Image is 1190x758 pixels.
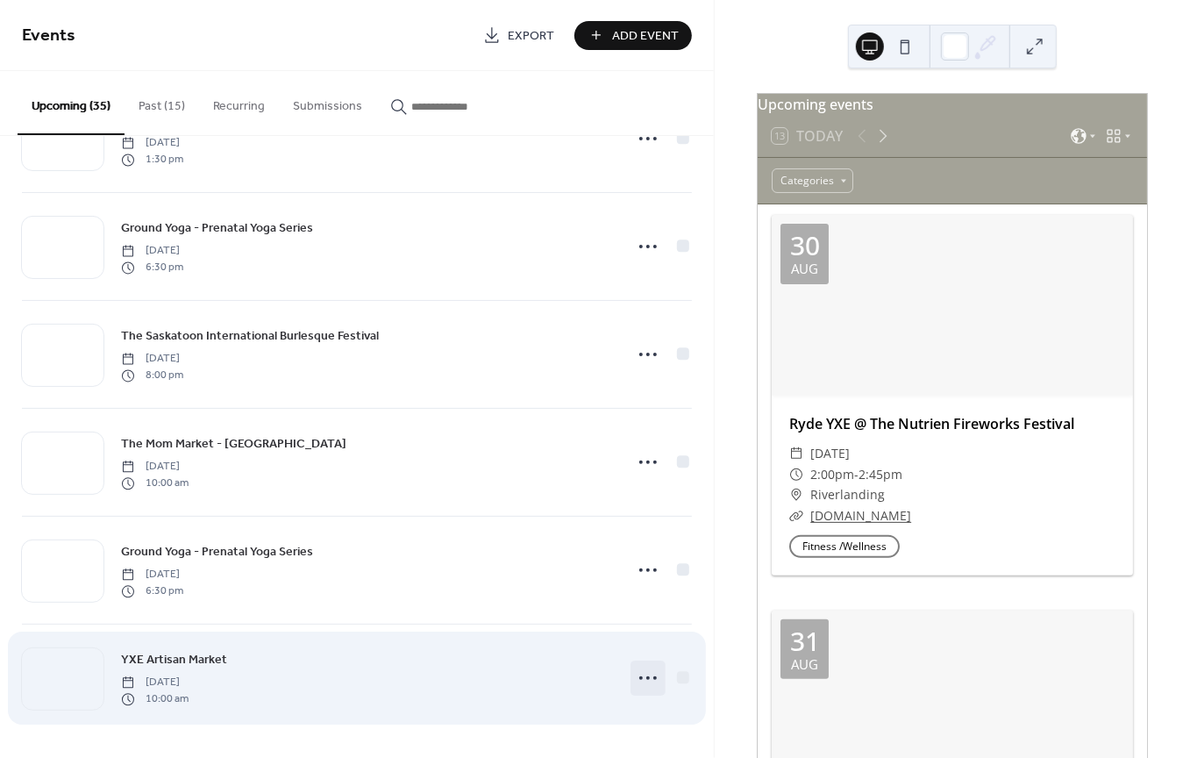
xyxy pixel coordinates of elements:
[121,676,189,691] span: [DATE]
[125,71,199,133] button: Past (15)
[121,218,313,239] a: Ground Yoga - Prenatal Yoga Series
[859,464,902,485] span: 2:45pm
[279,71,376,133] button: Submissions
[790,232,820,259] div: 30
[22,19,75,54] span: Events
[470,21,567,50] a: Export
[810,484,885,505] span: Riverlanding
[790,628,820,654] div: 31
[121,544,313,562] span: Ground Yoga - Prenatal Yoga Series
[810,464,854,485] span: 2:00pm
[121,460,189,476] span: [DATE]
[121,583,183,599] span: 6:30 pm
[612,27,679,46] span: Add Event
[121,260,183,275] span: 6:30 pm
[121,136,183,152] span: [DATE]
[789,505,803,526] div: ​
[121,568,183,583] span: [DATE]
[508,27,554,46] span: Export
[121,220,313,239] span: Ground Yoga - Prenatal Yoga Series
[789,443,803,464] div: ​
[791,262,818,275] div: Aug
[121,152,183,168] span: 1:30 pm
[121,652,227,670] span: YXE Artisan Market
[810,507,911,524] a: [DOMAIN_NAME]
[121,476,189,491] span: 10:00 am
[121,691,189,707] span: 10:00 am
[121,328,379,347] span: The Saskatoon International Burlesque Festival
[574,21,692,50] button: Add Event
[789,464,803,485] div: ​
[121,368,183,383] span: 8:00 pm
[121,326,379,347] a: The Saskatoon International Burlesque Festival
[18,71,125,135] button: Upcoming (35)
[121,244,183,260] span: [DATE]
[789,484,803,505] div: ​
[121,434,346,454] a: The Mom Market - [GEOGRAPHIC_DATA]
[810,443,850,464] span: [DATE]
[121,352,183,368] span: [DATE]
[121,542,313,562] a: Ground Yoga - Prenatal Yoga Series
[789,414,1074,433] a: Ryde YXE @ The Nutrien Fireworks Festival
[791,658,818,671] div: Aug
[121,436,346,454] span: The Mom Market - [GEOGRAPHIC_DATA]
[758,94,1147,115] div: Upcoming events
[854,464,859,485] span: -
[199,71,279,133] button: Recurring
[121,650,227,670] a: YXE Artisan Market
